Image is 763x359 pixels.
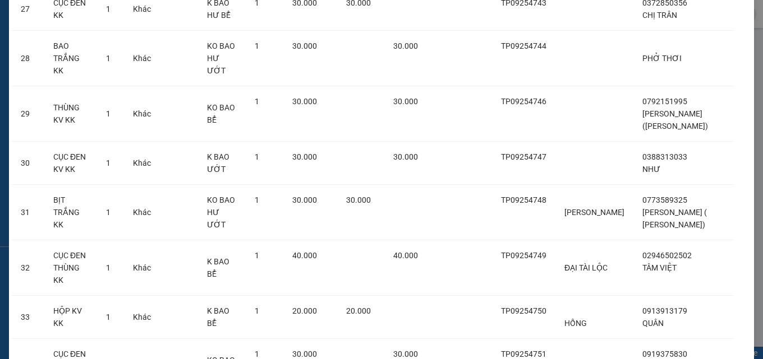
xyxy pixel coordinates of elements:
span: 02946502502 [642,251,692,260]
td: 32 [12,240,44,296]
td: BỊT TRẮNG KK [44,185,97,240]
td: 30 [12,142,44,185]
td: Khác [124,296,160,339]
span: 0773589325 [642,195,687,204]
span: 40.000 [393,251,418,260]
span: 1 [106,208,111,217]
span: 30.000 [292,97,317,106]
span: 1 [255,152,259,161]
td: 33 [12,296,44,339]
span: 30.000 [393,97,418,106]
span: NHƯ [642,165,660,174]
span: ĐẠI TÀI LỘC [564,263,608,272]
span: 30.000 [393,152,418,161]
span: TP09254750 [501,306,546,315]
span: 1 [106,54,111,63]
td: CỤC ĐEN KV KK [44,142,97,185]
span: 30.000 [292,349,317,358]
td: 31 [12,185,44,240]
span: HỒNG [564,319,587,328]
td: THÙNG KV KK [44,86,97,142]
span: TP09254749 [501,251,546,260]
td: CỤC ĐEN THÙNG KK [44,240,97,296]
span: 30.000 [346,195,371,204]
td: Khác [124,240,160,296]
span: TP09254748 [501,195,546,204]
td: HỘP KV KK [44,296,97,339]
span: [PERSON_NAME] [564,208,624,217]
span: 40.000 [292,251,317,260]
span: CHỊ TRÂN [642,11,677,20]
span: 0792151995 [642,97,687,106]
span: 1 [255,97,259,106]
span: K BAO BỂ [207,257,229,278]
span: 0919375830 [642,349,687,358]
span: TÂM VIỆT [642,263,677,272]
span: PHỞ THƠI [642,54,682,63]
span: 20.000 [346,306,371,315]
span: 20.000 [292,306,317,315]
span: [PERSON_NAME] ( [PERSON_NAME]) [642,208,707,229]
span: 30.000 [292,152,317,161]
span: TP09254747 [501,152,546,161]
span: 1 [255,306,259,315]
span: TP09254744 [501,41,546,50]
span: 0913913179 [642,306,687,315]
span: 1 [255,349,259,358]
span: 1 [106,109,111,118]
span: 30.000 [393,349,418,358]
span: 30.000 [393,41,418,50]
span: 1 [255,251,259,260]
span: K BAO BỂ [207,306,229,328]
td: Khác [124,86,160,142]
span: KO BAO HƯ ƯỚT [207,195,235,229]
td: Khác [124,142,160,185]
td: BAO TRẮNG KK [44,31,97,86]
span: 1 [106,4,111,13]
span: [PERSON_NAME]([PERSON_NAME]) [642,109,708,130]
span: 1 [106,158,111,167]
span: K BAO ƯỚT [207,152,229,174]
span: TP09254746 [501,97,546,106]
td: Khác [124,31,160,86]
span: TP09254751 [501,349,546,358]
span: KO BAO BỂ [207,103,235,124]
span: KO BAO HƯ ƯỚT [207,41,235,75]
span: 1 [106,263,111,272]
span: 30.000 [292,195,317,204]
span: 30.000 [292,41,317,50]
td: 29 [12,86,44,142]
td: Khác [124,185,160,240]
span: 0388313033 [642,152,687,161]
span: 1 [106,313,111,321]
span: 1 [255,41,259,50]
span: 1 [255,195,259,204]
td: 28 [12,31,44,86]
span: QUÂN [642,319,664,328]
